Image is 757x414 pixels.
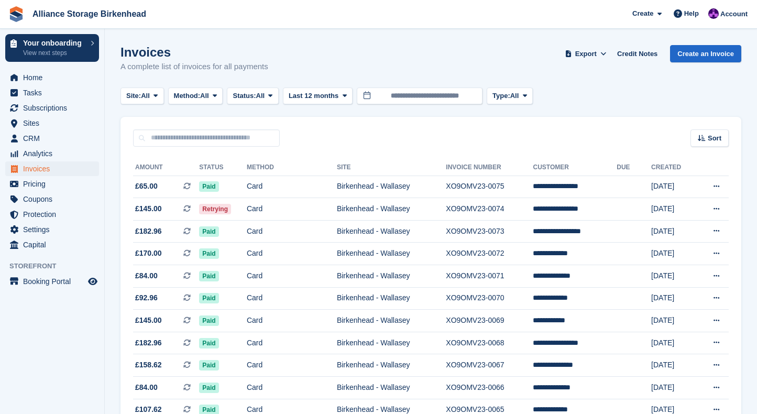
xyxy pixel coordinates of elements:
td: Card [247,377,337,399]
a: menu [5,101,99,115]
a: menu [5,85,99,100]
td: [DATE] [651,243,696,265]
button: Method: All [168,88,223,105]
td: XO9OMV23-0074 [446,198,533,221]
td: Card [247,265,337,288]
span: Last 12 months [289,91,338,101]
span: £158.62 [135,359,162,371]
td: Card [247,287,337,310]
img: Romilly Norton [708,8,719,19]
button: Site: All [120,88,164,105]
span: Method: [174,91,201,101]
span: Invoices [23,161,86,176]
span: All [141,91,150,101]
p: View next steps [23,48,85,58]
span: Paid [199,226,218,237]
td: Birkenhead - Wallasey [337,220,446,243]
span: Paid [199,315,218,326]
td: [DATE] [651,310,696,332]
span: Site: [126,91,141,101]
span: Settings [23,222,86,237]
span: CRM [23,131,86,146]
td: XO9OMV23-0066 [446,377,533,399]
button: Export [563,45,609,62]
span: Paid [199,293,218,303]
img: stora-icon-8386f47178a22dfd0bd8f6a31ec36ba5ce8667c1dd55bd0f319d3a0aa187defe.svg [8,6,24,22]
span: £92.96 [135,292,158,303]
a: Alliance Storage Birkenhead [28,5,150,23]
td: Card [247,220,337,243]
span: Sort [708,133,721,144]
span: £145.00 [135,315,162,326]
span: All [256,91,265,101]
span: Booking Portal [23,274,86,289]
td: [DATE] [651,332,696,354]
td: Card [247,310,337,332]
th: Amount [133,159,199,176]
span: Pricing [23,177,86,191]
td: Birkenhead - Wallasey [337,377,446,399]
td: Birkenhead - Wallasey [337,243,446,265]
td: Birkenhead - Wallasey [337,265,446,288]
span: Create [632,8,653,19]
th: Due [617,159,651,176]
td: [DATE] [651,377,696,399]
span: Status: [233,91,256,101]
td: Birkenhead - Wallasey [337,176,446,198]
span: Paid [199,271,218,281]
span: Storefront [9,261,104,271]
a: menu [5,222,99,237]
span: Analytics [23,146,86,161]
a: Credit Notes [613,45,662,62]
span: £145.00 [135,203,162,214]
p: Your onboarding [23,39,85,47]
span: Subscriptions [23,101,86,115]
td: [DATE] [651,354,696,377]
a: menu [5,131,99,146]
td: XO9OMV23-0071 [446,265,533,288]
a: menu [5,274,99,289]
span: £84.00 [135,382,158,393]
span: Paid [199,248,218,259]
span: £170.00 [135,248,162,259]
a: menu [5,116,99,130]
span: £84.00 [135,270,158,281]
button: Type: All [487,88,533,105]
a: menu [5,177,99,191]
span: Paid [199,383,218,393]
td: Birkenhead - Wallasey [337,310,446,332]
td: Card [247,198,337,221]
span: Protection [23,207,86,222]
a: Your onboarding View next steps [5,34,99,62]
a: menu [5,207,99,222]
td: [DATE] [651,265,696,288]
td: XO9OMV23-0073 [446,220,533,243]
td: [DATE] [651,198,696,221]
a: menu [5,70,99,85]
td: [DATE] [651,176,696,198]
a: menu [5,161,99,176]
span: Export [575,49,597,59]
span: £182.96 [135,226,162,237]
span: Paid [199,338,218,348]
span: £65.00 [135,181,158,192]
td: XO9OMV23-0069 [446,310,533,332]
td: [DATE] [651,287,696,310]
h1: Invoices [120,45,268,59]
td: Card [247,332,337,354]
th: Created [651,159,696,176]
td: Birkenhead - Wallasey [337,198,446,221]
td: Card [247,354,337,377]
span: All [200,91,209,101]
a: Create an Invoice [670,45,741,62]
a: Preview store [86,275,99,288]
td: XO9OMV23-0075 [446,176,533,198]
a: menu [5,192,99,206]
th: Status [199,159,247,176]
td: XO9OMV23-0068 [446,332,533,354]
td: Card [247,176,337,198]
span: Tasks [23,85,86,100]
span: £182.96 [135,337,162,348]
td: Birkenhead - Wallasey [337,332,446,354]
span: Paid [199,360,218,371]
